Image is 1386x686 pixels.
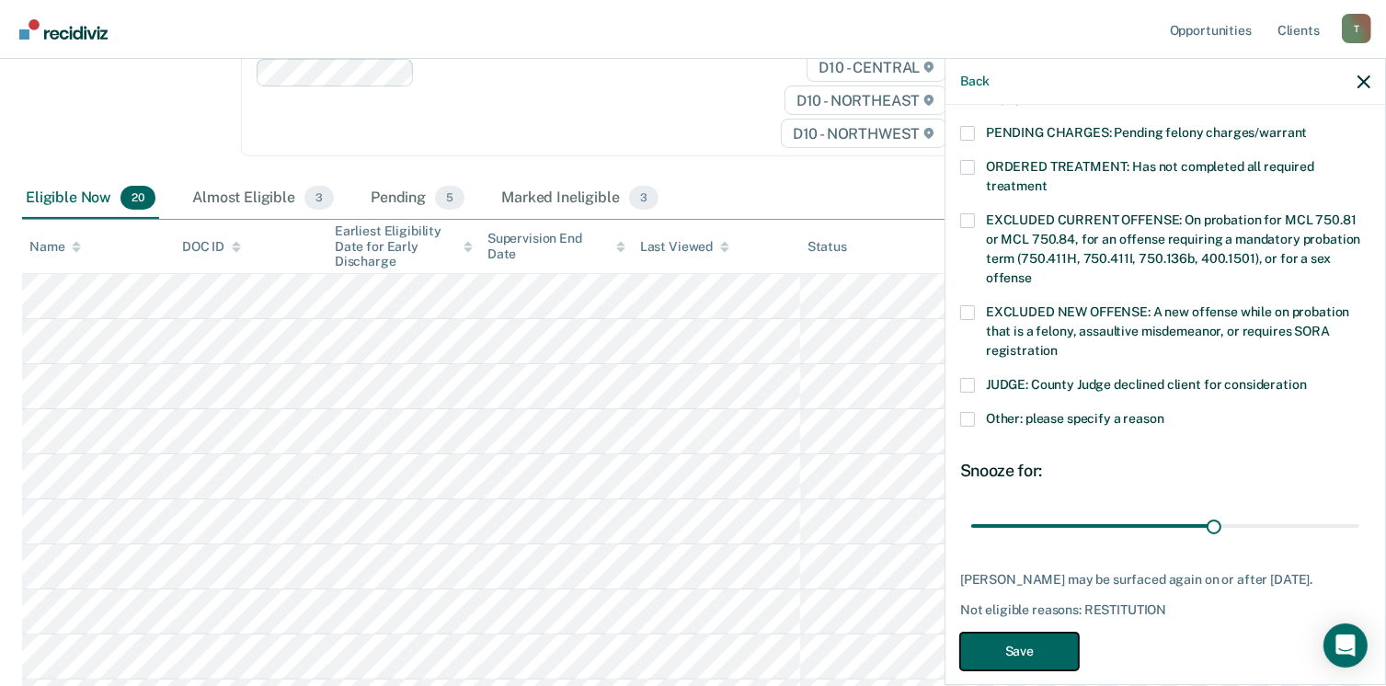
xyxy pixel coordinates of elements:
[960,633,1079,670] button: Save
[487,231,625,262] div: Supervision End Date
[1342,14,1371,43] div: T
[335,223,473,269] div: Earliest Eligibility Date for Early Discharge
[189,178,338,219] div: Almost Eligible
[986,411,1164,426] span: Other: please specify a reason
[1342,14,1371,43] button: Profile dropdown button
[182,239,241,255] div: DOC ID
[640,239,729,255] div: Last Viewed
[29,239,81,255] div: Name
[435,186,464,210] span: 5
[22,178,159,219] div: Eligible Now
[19,19,108,40] img: Recidiviz
[986,377,1307,392] span: JUDGE: County Judge declined client for consideration
[781,119,946,148] span: D10 - NORTHWEST
[807,52,946,82] span: D10 - CENTRAL
[304,186,334,210] span: 3
[986,212,1360,285] span: EXCLUDED CURRENT OFFENSE: On probation for MCL 750.81 or MCL 750.84, for an offense requiring a m...
[960,461,1370,481] div: Snooze for:
[960,572,1370,588] div: [PERSON_NAME] may be surfaced again on or after [DATE].
[1323,623,1368,668] div: Open Intercom Messenger
[629,186,659,210] span: 3
[808,239,847,255] div: Status
[960,602,1370,618] div: Not eligible reasons: RESTITUTION
[367,178,468,219] div: Pending
[960,74,990,89] button: Back
[986,125,1307,140] span: PENDING CHARGES: Pending felony charges/warrant
[986,304,1349,358] span: EXCLUDED NEW OFFENSE: A new offense while on probation that is a felony, assaultive misdemeanor, ...
[986,159,1314,193] span: ORDERED TREATMENT: Has not completed all required treatment
[120,186,155,210] span: 20
[498,178,662,219] div: Marked Ineligible
[785,86,946,115] span: D10 - NORTHEAST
